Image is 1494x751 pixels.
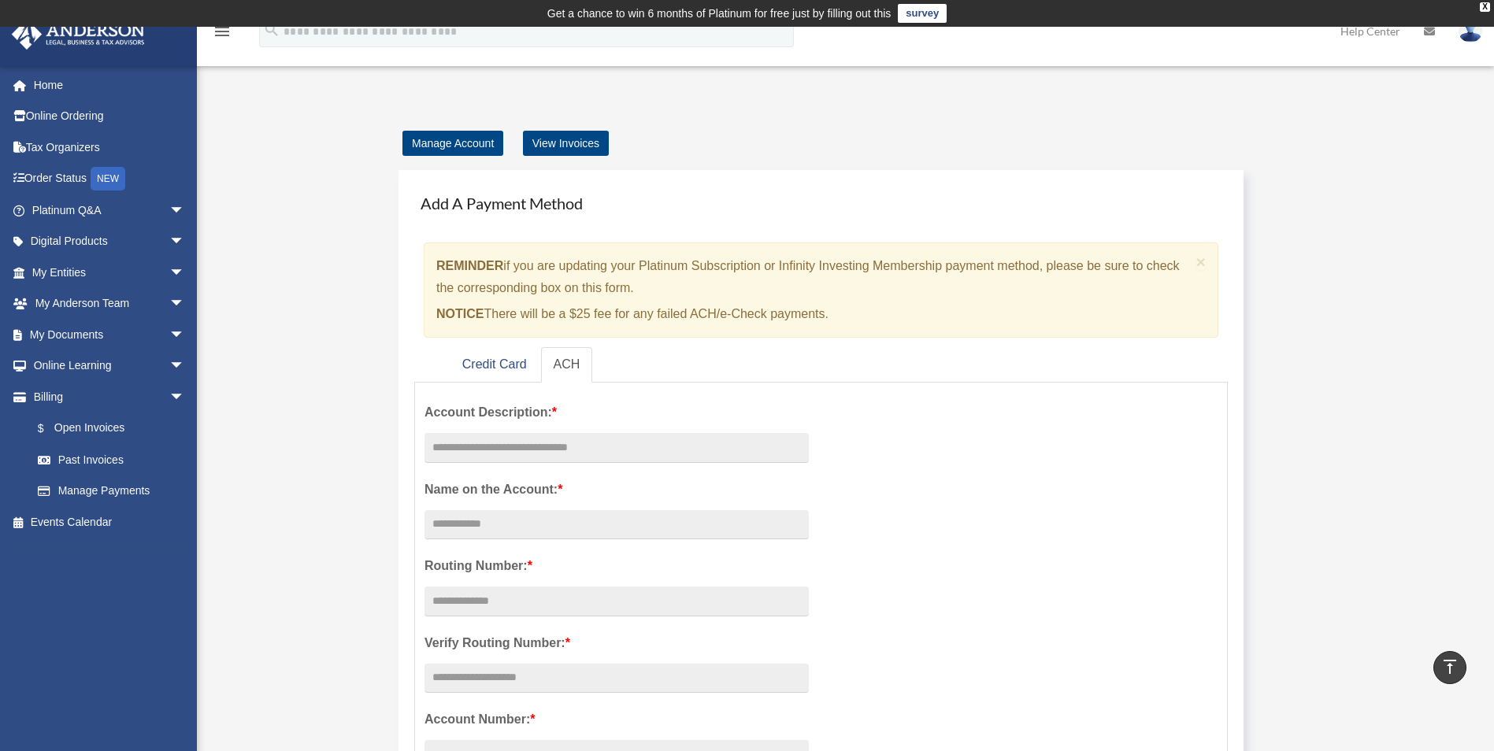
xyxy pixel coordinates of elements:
[1433,651,1466,684] a: vertical_align_top
[169,350,201,383] span: arrow_drop_down
[541,347,593,383] a: ACH
[11,257,209,288] a: My Entitiesarrow_drop_down
[1459,20,1482,43] img: User Pic
[424,632,809,654] label: Verify Routing Number:
[1196,253,1207,270] button: Close
[169,226,201,258] span: arrow_drop_down
[414,186,1228,220] h4: Add A Payment Method
[450,347,539,383] a: Credit Card
[424,401,809,424] label: Account Description:
[424,555,809,577] label: Routing Number:
[547,4,892,23] div: Get a chance to win 6 months of Platinum for free just by filling out this
[1196,253,1207,271] span: ×
[11,319,209,350] a: My Documentsarrow_drop_down
[11,226,209,257] a: Digital Productsarrow_drop_down
[91,167,125,191] div: NEW
[11,506,209,538] a: Events Calendar
[11,69,209,101] a: Home
[1440,657,1459,676] i: vertical_align_top
[523,131,609,156] a: View Invoices
[11,131,209,163] a: Tax Organizers
[169,288,201,320] span: arrow_drop_down
[11,350,209,382] a: Online Learningarrow_drop_down
[169,257,201,289] span: arrow_drop_down
[424,479,809,501] label: Name on the Account:
[424,242,1218,338] div: if you are updating your Platinum Subscription or Infinity Investing Membership payment method, p...
[11,101,209,132] a: Online Ordering
[11,194,209,226] a: Platinum Q&Aarrow_drop_down
[169,194,201,227] span: arrow_drop_down
[11,381,209,412] a: Billingarrow_drop_down
[213,28,232,41] a: menu
[263,21,280,39] i: search
[11,163,209,195] a: Order StatusNEW
[436,259,503,272] strong: REMINDER
[402,131,503,156] a: Manage Account
[213,22,232,41] i: menu
[169,381,201,413] span: arrow_drop_down
[436,303,1190,325] p: There will be a $25 fee for any failed ACH/e-Check payments.
[169,319,201,351] span: arrow_drop_down
[1480,2,1490,12] div: close
[898,4,947,23] a: survey
[7,19,150,50] img: Anderson Advisors Platinum Portal
[436,307,484,320] strong: NOTICE
[11,288,209,320] a: My Anderson Teamarrow_drop_down
[22,412,209,445] a: $Open Invoices
[46,419,54,438] span: $
[22,444,209,475] a: Past Invoices
[22,475,201,507] a: Manage Payments
[424,708,809,731] label: Account Number:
